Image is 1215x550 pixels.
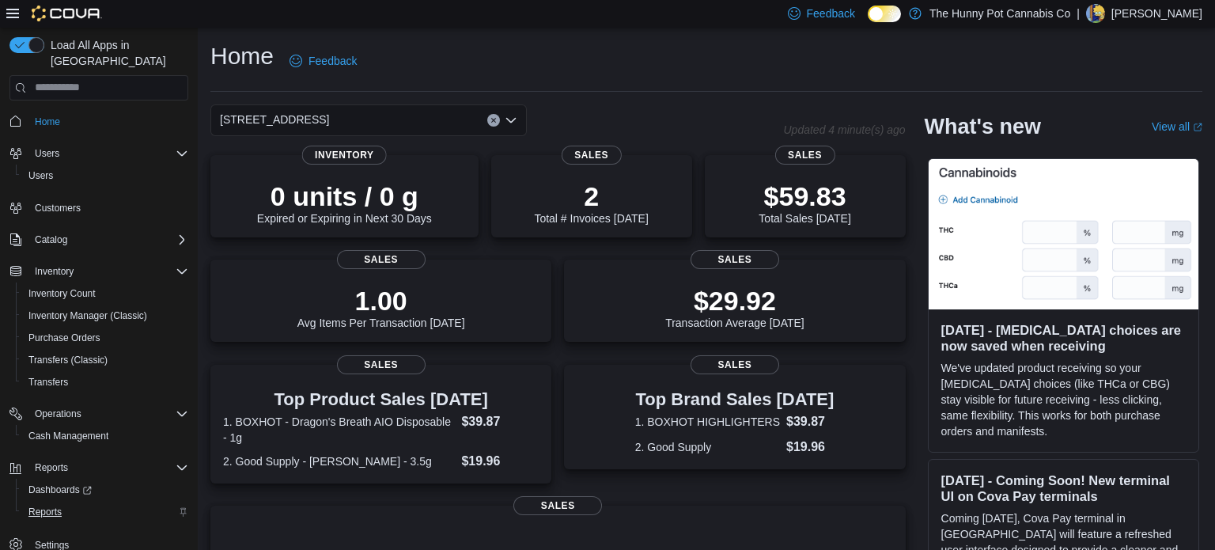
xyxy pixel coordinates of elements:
[22,306,188,325] span: Inventory Manager (Classic)
[774,146,835,165] span: Sales
[22,480,98,499] a: Dashboards
[337,250,426,269] span: Sales
[28,404,88,423] button: Operations
[28,332,100,344] span: Purchase Orders
[257,180,432,225] div: Expired or Expiring in Next 30 Days
[929,4,1070,23] p: The Hunny Pot Cannabis Co
[22,351,114,370] a: Transfers (Classic)
[786,438,835,457] dd: $19.96
[28,309,147,322] span: Inventory Manager (Classic)
[3,403,195,425] button: Operations
[32,6,102,21] img: Cova
[786,412,835,431] dd: $39.87
[308,53,357,69] span: Feedback
[28,169,53,182] span: Users
[807,6,855,21] span: Feedback
[210,40,274,72] h1: Home
[868,6,901,22] input: Dark Mode
[28,354,108,366] span: Transfers (Classic)
[562,146,622,165] span: Sales
[44,37,188,69] span: Load All Apps in [GEOGRAPHIC_DATA]
[28,230,188,249] span: Catalog
[16,501,195,523] button: Reports
[28,484,92,496] span: Dashboards
[3,110,195,133] button: Home
[22,503,68,522] a: Reports
[28,404,188,423] span: Operations
[461,452,539,471] dd: $19.96
[941,472,1186,504] h3: [DATE] - Coming Soon! New terminal UI on Cova Pay terminals
[1152,120,1202,133] a: View allExternal link
[3,457,195,479] button: Reports
[22,503,188,522] span: Reports
[297,285,465,317] p: 1.00
[513,496,602,515] span: Sales
[28,458,74,477] button: Reports
[35,147,59,160] span: Users
[3,260,195,283] button: Inventory
[28,199,87,218] a: Customers
[22,166,59,185] a: Users
[22,351,188,370] span: Transfers (Classic)
[691,250,779,269] span: Sales
[3,196,195,219] button: Customers
[22,373,74,392] a: Transfers
[35,461,68,474] span: Reports
[28,198,188,218] span: Customers
[28,458,188,477] span: Reports
[223,414,455,446] dt: 1. BOXHOT - Dragon's Breath AIO Disposable - 1g
[16,349,195,371] button: Transfers (Classic)
[28,144,188,163] span: Users
[16,479,195,501] a: Dashboards
[925,114,1041,139] h2: What's new
[28,112,188,131] span: Home
[1193,123,1202,132] svg: External link
[22,328,107,347] a: Purchase Orders
[28,376,68,389] span: Transfers
[16,283,195,305] button: Inventory Count
[665,285,804,317] p: $29.92
[28,230,74,249] button: Catalog
[783,123,905,136] p: Updated 4 minute(s) ago
[337,355,426,374] span: Sales
[759,180,850,225] div: Total Sales [DATE]
[223,390,539,409] h3: Top Product Sales [DATE]
[534,180,648,212] p: 2
[35,408,81,420] span: Operations
[691,355,779,374] span: Sales
[22,284,102,303] a: Inventory Count
[635,439,780,455] dt: 2. Good Supply
[665,285,804,329] div: Transaction Average [DATE]
[1077,4,1080,23] p: |
[461,412,539,431] dd: $39.87
[1086,4,1105,23] div: Shannon Shute
[487,114,500,127] button: Clear input
[22,373,188,392] span: Transfers
[35,116,60,128] span: Home
[16,305,195,327] button: Inventory Manager (Classic)
[35,265,74,278] span: Inventory
[22,166,188,185] span: Users
[35,202,81,214] span: Customers
[28,287,96,300] span: Inventory Count
[635,390,835,409] h3: Top Brand Sales [DATE]
[22,328,188,347] span: Purchase Orders
[3,142,195,165] button: Users
[28,144,66,163] button: Users
[759,180,850,212] p: $59.83
[3,229,195,251] button: Catalog
[16,371,195,393] button: Transfers
[257,180,432,212] p: 0 units / 0 g
[505,114,517,127] button: Open list of options
[534,180,648,225] div: Total # Invoices [DATE]
[22,480,188,499] span: Dashboards
[28,506,62,518] span: Reports
[1111,4,1202,23] p: [PERSON_NAME]
[16,425,195,447] button: Cash Management
[220,110,329,129] span: [STREET_ADDRESS]
[28,430,108,442] span: Cash Management
[16,165,195,187] button: Users
[28,262,188,281] span: Inventory
[28,262,80,281] button: Inventory
[635,414,780,430] dt: 1. BOXHOT HIGHLIGHTERS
